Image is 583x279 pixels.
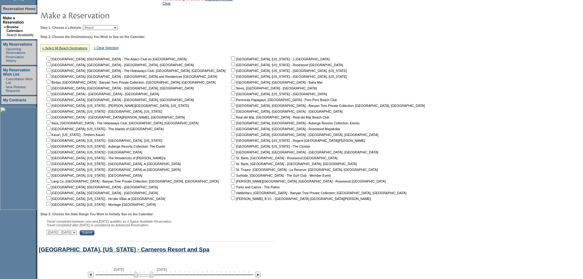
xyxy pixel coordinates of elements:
nobr: Peninsula Papagayo, [GEOGRAPHIC_DATA] - Poro Poro Beach Club [230,98,337,102]
b: Step 2: Choose the Destination(s) You Wish to See on the Calendar: [40,35,145,39]
nobr: [PERSON_NAME], B.V.I. - [GEOGRAPHIC_DATA] [GEOGRAPHIC_DATA][PERSON_NAME] [230,197,371,201]
nobr: [GEOGRAPHIC_DATA], [US_STATE] - Regent [GEOGRAPHIC_DATA][PERSON_NAME] [230,139,365,142]
input: Submit [80,230,95,236]
img: Next [255,272,261,277]
span: [DATE] [114,268,124,271]
nobr: Travel completed after [DATE] is considered an Advanced Reservation. [47,223,149,227]
a: Reservation Home [3,7,35,11]
a: » Select All Beach Destinations [42,46,88,50]
nobr: [GEOGRAPHIC_DATA], [GEOGRAPHIC_DATA] - The Hideaways Club: [GEOGRAPHIC_DATA], [GEOGRAPHIC_DATA] [45,69,226,73]
nobr: Surfside, [GEOGRAPHIC_DATA] - The Surf Club - Member Event [230,174,331,177]
nobr: [GEOGRAPHIC_DATA], [GEOGRAPHIC_DATA] - Baha Mar [230,81,323,84]
td: · [4,77,5,85]
nobr: [GEOGRAPHIC_DATA], [US_STATE] - Auberge Resorts Collection: The Dunlin [45,145,165,148]
nobr: [GEOGRAPHIC_DATA], [GEOGRAPHIC_DATA] - [GEOGRAPHIC_DATA] [230,110,342,113]
nobr: [GEOGRAPHIC_DATA], [GEOGRAPHIC_DATA] - [GEOGRAPHIC_DATA] [45,191,158,195]
td: · [4,55,5,62]
nobr: [GEOGRAPHIC_DATA] - [GEOGRAPHIC_DATA][PERSON_NAME], [GEOGRAPHIC_DATA] [45,115,185,119]
nobr: [GEOGRAPHIC_DATA], [US_STATE] - 1 [GEOGRAPHIC_DATA] [230,57,330,61]
nobr: [GEOGRAPHIC_DATA], [US_STATE] - The Islands of [GEOGRAPHIC_DATA] [45,127,163,131]
nobr: Turks and Caicos - The Palms [230,185,280,189]
nobr: [PERSON_NAME][GEOGRAPHIC_DATA], [GEOGRAPHIC_DATA] - Rosewood [GEOGRAPHIC_DATA] [230,179,386,183]
nobr: [GEOGRAPHIC_DATA], [US_STATE] - Ho'olei Villas at [GEOGRAPHIC_DATA] [45,197,165,201]
nobr: St. Barts, [GEOGRAPHIC_DATA] - [GEOGRAPHIC_DATA], [GEOGRAPHIC_DATA] [230,162,357,166]
nobr: [GEOGRAPHIC_DATA], [US_STATE] - The Residences of [PERSON_NAME]'a [45,156,166,160]
nobr: [GEOGRAPHIC_DATA], [US_STATE] - [GEOGRAPHIC_DATA], [US_STATE] [45,110,162,113]
nobr: [GEOGRAPHIC_DATA], [US_STATE] - [GEOGRAPHIC_DATA], [US_STATE] [230,69,347,73]
a: Upcoming Reservations [6,47,25,55]
nobr: [GEOGRAPHIC_DATA], [GEOGRAPHIC_DATA] - [GEOGRAPHIC_DATA], [GEOGRAPHIC_DATA] [45,86,194,90]
nobr: Real del Mar, [GEOGRAPHIC_DATA] - Real del Mar Beach Club [230,115,329,119]
b: » [4,25,6,29]
img: pgTtlMakeReservation.gif [40,9,163,21]
img: Previous [88,272,94,277]
span: [DATE] [157,268,167,271]
nobr: St. Barts, [GEOGRAPHIC_DATA] - Rosewood [GEOGRAPHIC_DATA] [230,156,337,160]
a: Cancellation Wish List [6,77,33,85]
nobr: [GEOGRAPHIC_DATA], [US_STATE] - [PERSON_NAME][GEOGRAPHIC_DATA], [US_STATE] [45,104,189,107]
nobr: [GEOGRAPHIC_DATA], [GEOGRAPHIC_DATA] - [GEOGRAPHIC_DATA], [GEOGRAPHIC_DATA] [230,150,378,154]
a: Search Availability [6,33,34,37]
nobr: [GEOGRAPHIC_DATA], [US_STATE] - [GEOGRAPHIC_DATA], [US_STATE] [230,75,347,78]
nobr: [GEOGRAPHIC_DATA], [US_STATE] - The Cloister [230,145,310,148]
nobr: [GEOGRAPHIC_DATA], [GEOGRAPHIC_DATA] - [GEOGRAPHIC_DATA] and Residences [GEOGRAPHIC_DATA] [45,75,217,78]
td: · [4,85,5,92]
a: Browse Calendars [6,25,23,32]
nobr: [GEOGRAPHIC_DATA], [GEOGRAPHIC_DATA] - [GEOGRAPHIC_DATA], [GEOGRAPHIC_DATA] [230,133,378,137]
a: » Clear Selection [94,46,119,50]
td: · [4,33,6,37]
nobr: Bintan, [GEOGRAPHIC_DATA] - Banyan Tree Private Collection: [GEOGRAPHIC_DATA], [GEOGRAPHIC_DATA] [45,81,216,84]
nobr: [GEOGRAPHIC_DATA], [GEOGRAPHIC_DATA] - [GEOGRAPHIC_DATA], [GEOGRAPHIC_DATA] [45,98,194,102]
nobr: [GEOGRAPHIC_DATA], [US_STATE] - [GEOGRAPHIC_DATA] [45,150,142,154]
nobr: Ibiza, [GEOGRAPHIC_DATA] - The Hideaways Club: [GEOGRAPHIC_DATA], [GEOGRAPHIC_DATA] [45,121,199,125]
a: Clear [163,2,170,5]
nobr: [GEOGRAPHIC_DATA], [GEOGRAPHIC_DATA] - [GEOGRAPHIC_DATA] [45,185,158,189]
a: Reservation History [6,55,24,62]
nobr: Vabbinfaru, [GEOGRAPHIC_DATA] - Banyan Tree Private Collection: [GEOGRAPHIC_DATA], [GEOGRAPHIC_DATA] [230,191,406,195]
nobr: [GEOGRAPHIC_DATA], [GEOGRAPHIC_DATA] - The Abaco Club on [GEOGRAPHIC_DATA] [45,57,187,61]
a: New Release Requests [6,85,26,92]
nobr: [GEOGRAPHIC_DATA], [US_STATE] - [GEOGRAPHIC_DATA], [US_STATE] [45,139,162,142]
nobr: St. Tropez, [GEOGRAPHIC_DATA] - La Reserve: [GEOGRAPHIC_DATA], [GEOGRAPHIC_DATA] [230,168,378,172]
nobr: [GEOGRAPHIC_DATA] - [GEOGRAPHIC_DATA] - [GEOGRAPHIC_DATA] [45,92,159,96]
nobr: Kaua'i, [US_STATE] - Timbers Kaua'i [45,133,105,137]
td: · [4,47,5,55]
nobr: [GEOGRAPHIC_DATA], [US_STATE] - [GEOGRAPHIC_DATA] [230,92,327,96]
span: Travel completed between now and [DATE] qualifies as a Space Available Reservation. [47,220,172,223]
nobr: [GEOGRAPHIC_DATA], [US_STATE] - Montage [GEOGRAPHIC_DATA] [45,203,156,206]
nobr: [GEOGRAPHIC_DATA], [GEOGRAPHIC_DATA] - Auberge Resorts Collection: Etereo [230,121,360,125]
b: Step 3: Choose the Date Range You Wish to Initially See on the Calendar: [40,212,154,216]
nobr: [GEOGRAPHIC_DATA], [US_STATE] - Rosewood [GEOGRAPHIC_DATA] [230,63,343,67]
nobr: Lang Co, [GEOGRAPHIC_DATA] - Banyan Tree Private Collection: [GEOGRAPHIC_DATA], [GEOGRAPHIC_DATA] [45,179,219,183]
nobr: [GEOGRAPHIC_DATA], [GEOGRAPHIC_DATA] - [GEOGRAPHIC_DATA], [GEOGRAPHIC_DATA] [45,63,194,67]
a: [GEOGRAPHIC_DATA], [US_STATE] - Carneros Resort and Spa [39,246,209,253]
nobr: [GEOGRAPHIC_DATA], [US_STATE] - [GEOGRAPHIC_DATA] at [GEOGRAPHIC_DATA] [45,168,181,172]
nobr: [GEOGRAPHIC_DATA], [US_STATE] - [GEOGRAPHIC_DATA] [45,174,142,177]
a: My Reservations [3,42,32,47]
b: Step 1: Choose a Lifestyle: [40,26,82,29]
a: Make a Reservation [3,16,24,25]
nobr: [GEOGRAPHIC_DATA], [US_STATE] - [GEOGRAPHIC_DATA], A [GEOGRAPHIC_DATA] [45,162,181,166]
a: My Contracts [3,98,26,102]
nobr: Nevis, [GEOGRAPHIC_DATA] - [GEOGRAPHIC_DATA] [230,86,317,90]
nobr: [GEOGRAPHIC_DATA], [GEOGRAPHIC_DATA] - Rosewood Mayakoba [230,127,340,131]
nobr: [GEOGRAPHIC_DATA], [GEOGRAPHIC_DATA] - Banyan Tree Private Collection: [GEOGRAPHIC_DATA], [GEOGRA... [230,104,425,107]
a: My Reservation Wish List [3,68,30,77]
